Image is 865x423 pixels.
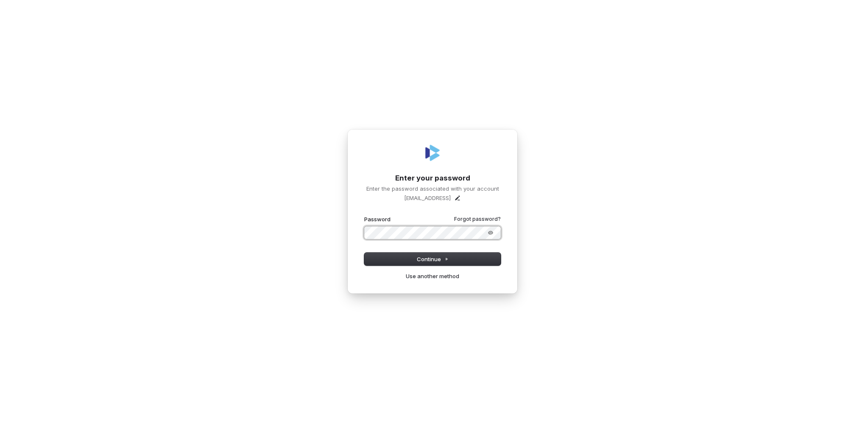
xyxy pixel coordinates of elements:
[422,143,443,163] img: Coverbase
[364,253,501,265] button: Continue
[482,228,499,238] button: Show password
[364,173,501,183] h1: Enter your password
[454,195,461,201] button: Edit
[364,215,391,223] label: Password
[417,255,449,263] span: Continue
[406,272,459,280] a: Use another method
[454,216,501,223] a: Forgot password?
[364,185,501,192] p: Enter the password associated with your account
[404,194,451,202] p: [EMAIL_ADDRESS]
